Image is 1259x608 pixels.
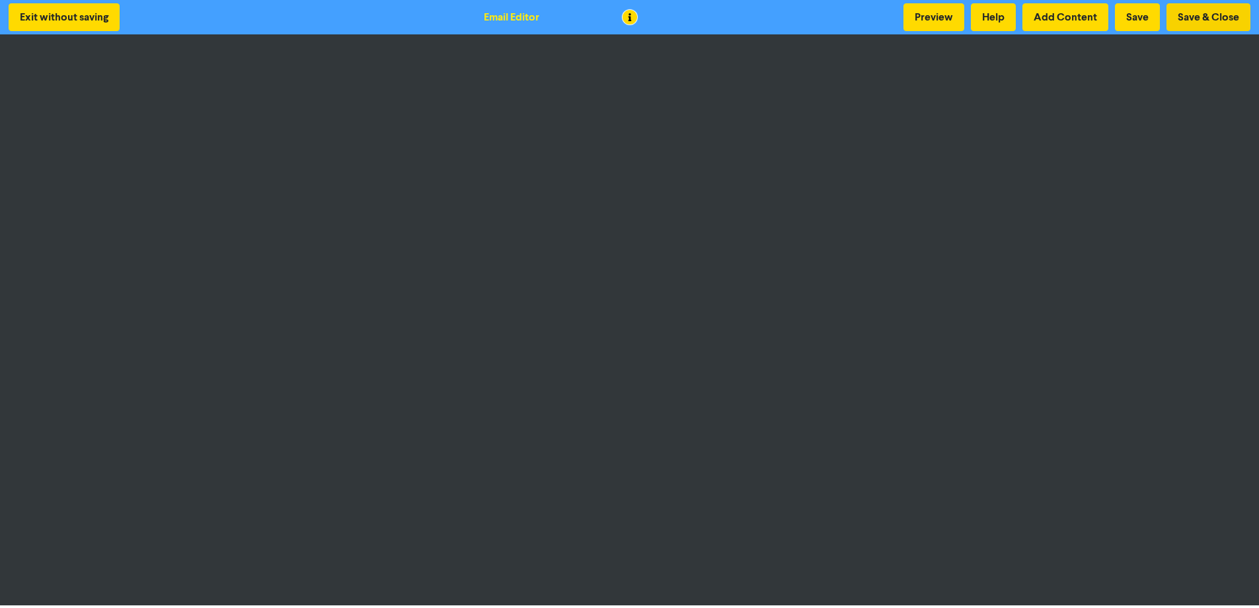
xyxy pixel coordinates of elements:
button: Save [1115,3,1160,31]
button: Add Content [1022,3,1108,31]
button: Exit without saving [9,3,120,31]
button: Help [971,3,1016,31]
div: Email Editor [484,9,539,25]
button: Preview [903,3,964,31]
button: Save & Close [1166,3,1250,31]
